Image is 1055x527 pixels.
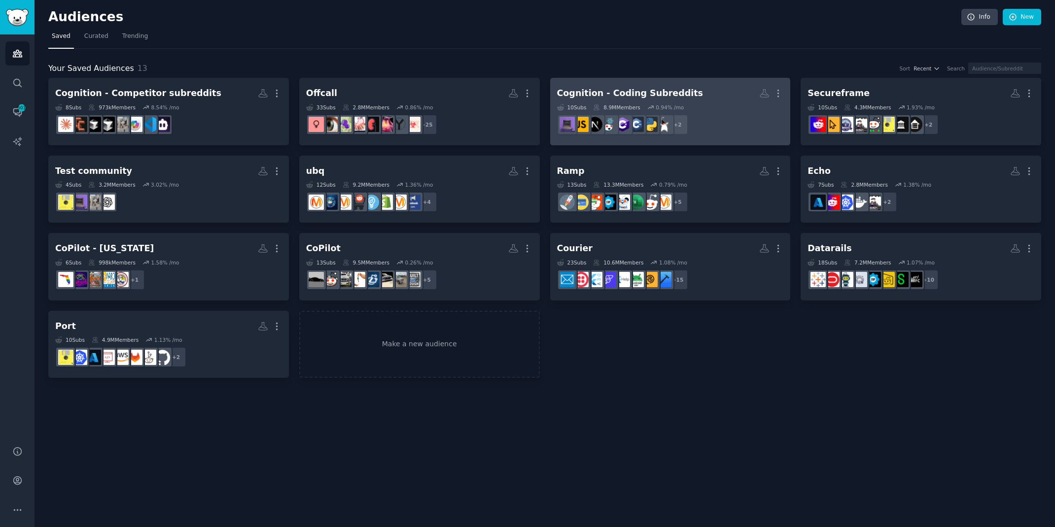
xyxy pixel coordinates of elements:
[127,117,142,132] img: CopilotPro
[947,65,965,72] div: Search
[86,117,101,132] img: cursor
[601,195,616,210] img: ERP
[306,87,337,99] div: Offcall
[593,259,643,266] div: 10.6M Members
[587,272,602,287] img: FlutterDev
[560,195,575,210] img: startups
[808,87,870,99] div: Secureframe
[299,233,540,300] a: CoPilot13Subs9.5MMembers0.26% /mo+5FordTrucksChevyTrucksFordMaverickTruckLexusaskcarsalesclassicc...
[55,87,221,99] div: Cognition - Competitor subreddits
[299,311,540,378] a: Make a new audience
[322,117,338,132] img: Ophthalmology
[560,117,575,132] img: vibecoding
[350,195,365,210] img: ecommerce
[306,242,341,255] div: CoPilot
[879,117,895,132] img: ExperiencedDevs
[808,165,831,177] div: Echo
[84,32,108,41] span: Curated
[88,259,136,266] div: 998k Members
[808,242,851,255] div: Datarails
[601,117,616,132] img: reactjs
[866,272,881,287] img: ERP
[918,269,939,290] div: + 10
[72,350,87,365] img: kubernetes
[58,350,73,365] img: ExperiencedDevs
[587,195,602,210] img: Accounting
[100,117,115,132] img: CursorAI
[629,272,644,287] img: androiddev
[306,259,336,266] div: 13 Sub s
[151,181,179,188] div: 3.02 % /mo
[378,117,393,132] img: endocrinology
[838,272,853,287] img: Netsuite
[88,104,136,111] div: 973k Members
[86,272,101,287] img: fortlauderdale
[113,117,129,132] img: ChatGPTCoding
[900,65,911,72] div: Sort
[656,272,671,287] img: iOSProgramming
[629,195,644,210] img: excel
[656,117,671,132] img: java
[417,269,437,290] div: + 5
[852,272,867,287] img: financialmodelling
[560,272,575,287] img: SaaS_Email_Marketing
[642,117,658,132] img: Python
[48,63,134,75] span: Your Saved Audiences
[866,117,881,132] img: sysadmin
[668,192,688,212] div: + 5
[615,117,630,132] img: csharp
[642,272,658,287] img: AppDevelopers
[668,269,688,290] div: + 15
[119,29,151,49] a: Trending
[405,181,433,188] div: 1.36 % /mo
[322,195,338,210] img: digital_marketing
[364,117,379,132] img: nephrology
[309,272,324,287] img: cars
[166,347,186,367] div: + 2
[55,259,81,266] div: 6 Sub s
[550,156,791,223] a: Ramp13Subs13.3MMembers0.79% /mo+5advertisingsalesexcelFPandAERPAccountingCreditCardsstartups
[391,117,407,132] img: Rheumatology
[629,117,644,132] img: cpp
[615,272,630,287] img: flutterhelp
[656,195,671,210] img: advertising
[557,259,587,266] div: 23 Sub s
[844,104,891,111] div: 4.3M Members
[55,181,81,188] div: 4 Sub s
[48,9,961,25] h2: Audiences
[155,117,170,132] img: CLine
[113,272,129,287] img: WestPalmBeach
[841,181,887,188] div: 2.8M Members
[593,104,640,111] div: 8.9M Members
[378,195,393,210] img: shopify
[877,192,897,212] div: + 2
[808,104,837,111] div: 10 Sub s
[961,9,998,26] a: Info
[350,117,365,132] img: Gastroenterology
[668,114,688,135] div: + 2
[350,272,365,287] img: askcarsales
[405,195,421,210] img: FacebookAds
[573,117,589,132] img: javascript
[343,104,389,111] div: 2.8M Members
[48,233,289,300] a: CoPilot - [US_STATE]6Subs998kMembers1.58% /mo+1WestPalmBeachBrowardfortlauderdaleMiamiflorida
[587,117,602,132] img: nextjs
[405,272,421,287] img: FordTrucks
[48,29,74,49] a: Saved
[86,195,101,210] img: ChatGPTCoding
[907,259,935,266] div: 1.07 % /mo
[100,195,115,210] img: OpenAI
[336,117,352,132] img: Hematology
[299,156,540,223] a: ubq12Subs9.2MMembers1.36% /mo+4FacebookAdsadvertisingshopifyEntrepreneurecommerceAskMarketingdigi...
[100,350,115,365] img: webdev
[58,117,73,132] img: ClaudeAI
[801,233,1041,300] a: Datarails18Subs7.2MMembers1.07% /mo+10FinancialCareersSagePowerBIERPfinancialmodellingNetsuiteora...
[810,117,826,132] img: cybersecurity
[1003,9,1041,26] a: New
[127,350,142,365] img: gitlab
[52,32,70,41] span: Saved
[866,195,881,210] img: msp
[55,104,81,111] div: 8 Sub s
[306,104,336,111] div: 33 Sub s
[58,195,73,210] img: ExperiencedDevs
